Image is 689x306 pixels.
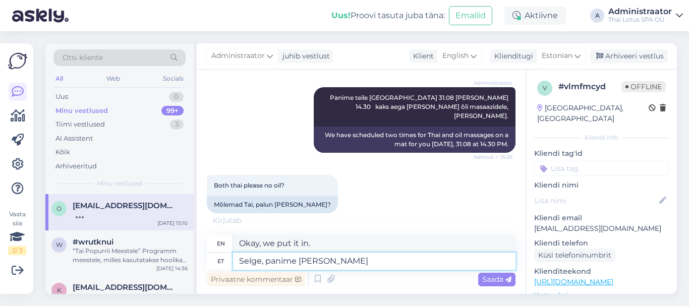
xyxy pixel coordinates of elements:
[170,119,184,130] div: 3
[56,241,63,249] span: w
[474,79,512,87] span: Administraator
[590,9,604,23] div: A
[534,277,613,286] a: [URL][DOMAIN_NAME]
[474,153,512,161] span: Nähtud ✓ 15:26
[590,49,668,63] div: Arhiveeri vestlus
[537,103,649,124] div: [GEOGRAPHIC_DATA], [GEOGRAPHIC_DATA]
[409,51,434,62] div: Klient
[621,81,666,92] span: Offline
[608,8,672,16] div: Administraator
[534,148,669,159] p: Kliendi tag'id
[217,235,225,252] div: en
[214,181,284,189] span: Both thai please no oil?
[490,51,533,62] div: Klienditugi
[55,134,93,144] div: AI Assistent
[331,11,351,20] b: Uus!
[97,179,142,188] span: Minu vestlused
[442,50,469,62] span: English
[449,6,492,25] button: Emailid
[542,50,572,62] span: Estonian
[608,16,672,24] div: Thai Lotus SPA OÜ
[73,283,178,292] span: kerttukreil@gmail.com
[73,201,178,210] span: omarasaadragab@gmail.com
[535,195,657,206] input: Lisa nimi
[56,205,62,212] span: o
[73,237,113,247] span: #wrutknui
[207,196,338,213] div: Mõlemad Tai, palun [PERSON_NAME]?
[207,215,515,226] div: Kirjutab
[534,249,615,262] div: Küsi telefoninumbrit
[57,286,62,294] span: k
[233,235,515,252] textarea: Okay, we put it in.
[278,51,330,62] div: juhib vestlust
[543,84,547,92] span: v
[314,127,515,153] div: We have scheduled two times for Thai and oil massages on a mat for you [DATE], 31.08 at 14.30 PM.
[211,50,265,62] span: Administraator
[534,290,669,299] p: Vaata edasi ...
[534,266,669,277] p: Klienditeekond
[161,72,186,85] div: Socials
[534,180,669,191] p: Kliendi nimi
[233,253,515,270] textarea: Selge, panime [PERSON_NAME]
[8,51,27,71] img: Askly Logo
[534,133,669,142] div: Kliendi info
[73,247,188,265] div: “Tai Popurrii Meestele” Programm meestele, milles kasutatakse hoolikalt valitud eeterlike aroomiõ...
[55,161,97,171] div: Arhiveeritud
[55,106,108,116] div: Minu vestlused
[157,219,188,227] div: [DATE] 15:10
[534,213,669,223] p: Kliendi email
[55,92,68,102] div: Uus
[482,275,511,284] span: Saada
[169,92,184,102] div: 0
[63,52,103,63] span: Otsi kliente
[210,214,248,221] span: 15:29
[331,10,445,22] div: Proovi tasuta juba täna:
[534,238,669,249] p: Kliendi telefon
[504,7,566,25] div: Aktiivne
[55,147,70,157] div: Kõik
[156,265,188,272] div: [DATE] 14:36
[53,72,65,85] div: All
[55,119,105,130] div: Tiimi vestlused
[608,8,683,24] a: AdministraatorThai Lotus SPA OÜ
[217,253,224,270] div: et
[241,216,243,225] span: .
[8,246,26,255] div: 2 / 3
[8,210,26,255] div: Vaata siia
[104,72,122,85] div: Web
[534,161,669,176] input: Lisa tag
[330,94,510,119] span: Panime teile [GEOGRAPHIC_DATA] 31.08 [PERSON_NAME] 14.30 kaks aega [PERSON_NAME] õli masaazidele,...
[558,81,621,93] div: # vlmfmcyd
[161,106,184,116] div: 99+
[534,223,669,234] p: [EMAIL_ADDRESS][DOMAIN_NAME]
[207,273,305,286] div: Privaatne kommentaar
